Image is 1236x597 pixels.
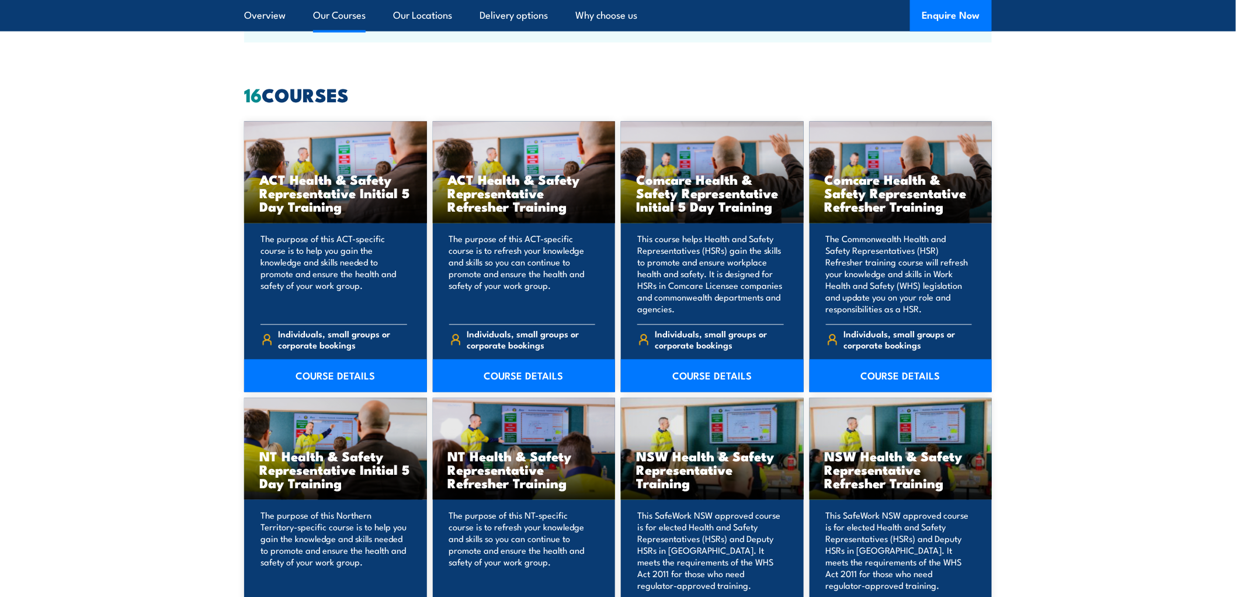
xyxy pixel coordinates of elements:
[433,360,616,392] a: COURSE DETAILS
[636,173,789,213] h3: Comcare Health & Safety Representative Initial 5 Day Training
[261,233,407,315] p: The purpose of this ACT-specific course is to help you gain the knowledge and skills needed to pr...
[826,510,973,592] p: This SafeWork NSW approved course is for elected Health and Safety Representatives (HSRs) and Dep...
[261,510,407,592] p: The purpose of this Northern Territory-specific course is to help you gain the knowledge and skil...
[467,329,595,351] span: Individuals, small groups or corporate bookings
[244,87,992,103] h2: COURSES
[825,450,977,490] h3: NSW Health & Safety Representative Refresher Training
[825,173,977,213] h3: Comcare Health & Safety Representative Refresher Training
[621,360,804,392] a: COURSE DETAILS
[259,450,412,490] h3: NT Health & Safety Representative Initial 5 Day Training
[636,450,789,490] h3: NSW Health & Safety Representative Training
[637,233,784,315] p: This course helps Health and Safety Representatives (HSRs) gain the skills to promote and ensure ...
[244,80,262,109] strong: 16
[448,173,600,213] h3: ACT Health & Safety Representative Refresher Training
[637,510,784,592] p: This SafeWork NSW approved course is for elected Health and Safety Representatives (HSRs) and Dep...
[826,233,973,315] p: The Commonwealth Health and Safety Representatives (HSR) Refresher training course will refresh y...
[448,450,600,490] h3: NT Health & Safety Representative Refresher Training
[449,233,596,315] p: The purpose of this ACT-specific course is to refresh your knowledge and skills so you can contin...
[279,329,407,351] span: Individuals, small groups or corporate bookings
[259,173,412,213] h3: ACT Health & Safety Representative Initial 5 Day Training
[244,360,427,392] a: COURSE DETAILS
[655,329,784,351] span: Individuals, small groups or corporate bookings
[449,510,596,592] p: The purpose of this NT-specific course is to refresh your knowledge and skills so you can continu...
[810,360,992,392] a: COURSE DETAILS
[843,329,972,351] span: Individuals, small groups or corporate bookings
